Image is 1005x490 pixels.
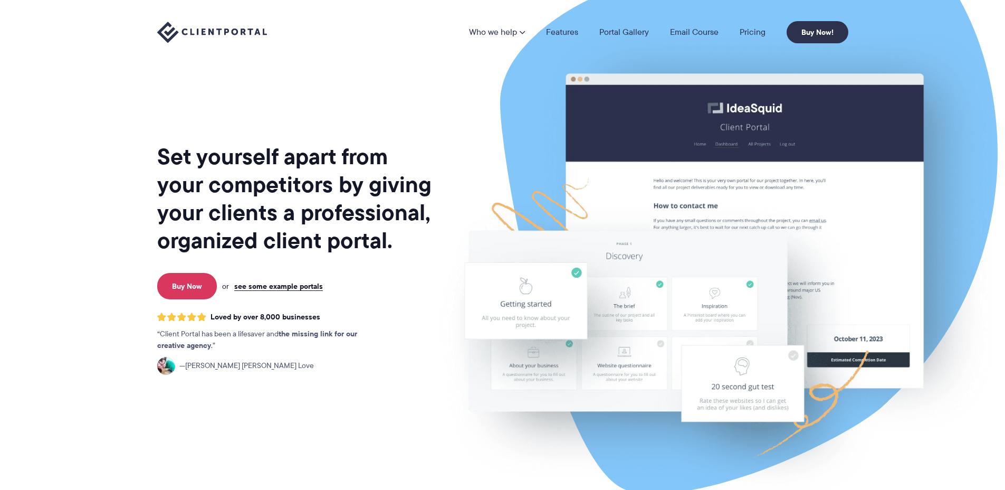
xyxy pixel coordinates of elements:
a: see some example portals [234,281,323,291]
a: Pricing [740,28,765,36]
span: or [222,281,229,291]
span: Loved by over 8,000 businesses [210,313,320,322]
a: Email Course [670,28,719,36]
span: [PERSON_NAME] [PERSON_NAME] Love [179,360,314,372]
a: Who we help [469,28,525,36]
p: Client Portal has been a lifesaver and . [157,328,379,352]
strong: the missing link for our creative agency [157,328,357,351]
a: Buy Now! [787,21,848,43]
a: Portal Gallery [599,28,649,36]
a: Features [546,28,578,36]
h1: Set yourself apart from your competitors by giving your clients a professional, organized client ... [157,143,434,255]
a: Buy Now [157,273,217,299]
